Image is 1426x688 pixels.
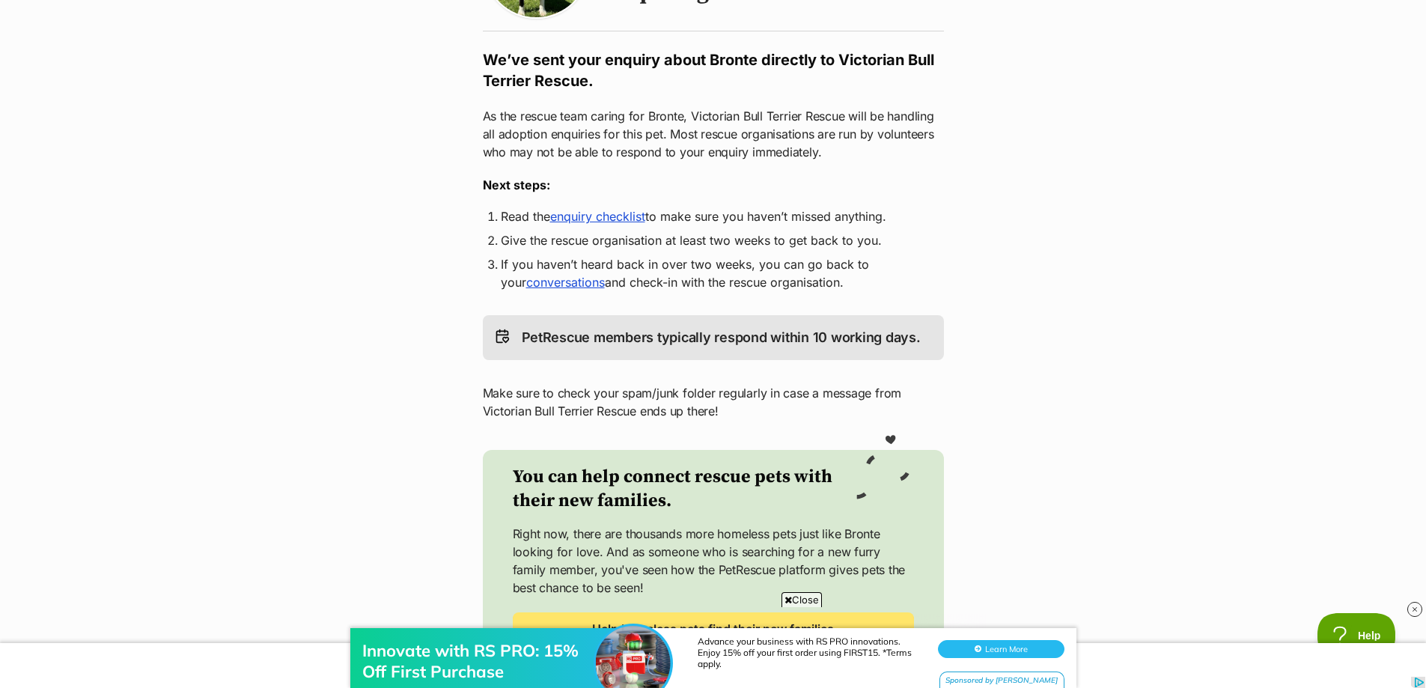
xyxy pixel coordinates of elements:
[501,231,926,249] li: Give the rescue organisation at least two weeks to get back to you.
[501,255,926,291] li: If you haven’t heard back in over two weeks, you can go back to your and check-in with the rescue...
[781,592,822,607] span: Close
[596,28,671,103] img: Innovate with RS PRO: 15% Off First Purchase
[483,107,944,161] p: As the rescue team caring for Bronte, Victorian Bull Terrier Rescue will be handling all adoption...
[483,176,944,194] h3: Next steps:
[501,207,926,225] li: Read the to make sure you haven’t missed anything.
[513,465,854,513] h2: You can help connect rescue pets with their new families.
[522,327,921,348] p: PetRescue members typically respond within 10 working days.
[483,49,944,91] h2: We’ve sent your enquiry about Bronte directly to Victorian Bull Terrier Rescue.
[698,37,922,71] div: Advance your business with RS PRO innovations. Enjoy 15% off your first order using FIRST15. *Ter...
[1407,602,1422,617] img: close_rtb.svg
[550,209,645,224] a: enquiry checklist
[513,525,914,597] p: Right now, there are thousands more homeless pets just like Bronte looking for love. And as someo...
[483,384,944,420] p: Make sure to check your spam/junk folder regularly in case a message from Victorian Bull Terrier ...
[939,73,1064,92] div: Sponsored by [PERSON_NAME]
[938,42,1064,60] button: Learn More
[526,275,605,290] a: conversations
[362,42,602,84] div: Innovate with RS PRO: 15% Off First Purchase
